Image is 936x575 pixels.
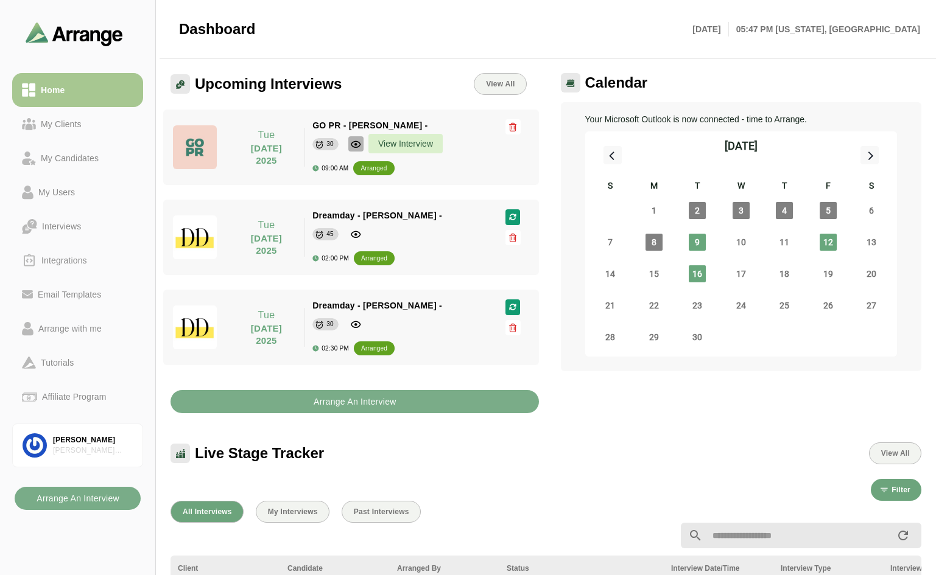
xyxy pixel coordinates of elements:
div: Arrange with me [33,321,107,336]
p: [DATE] [692,22,728,37]
span: Monday, September 22, 2025 [646,297,663,314]
a: Integrations [12,243,143,277]
div: Integrations [37,253,92,268]
img: dreamdayla_logo.jpg [173,215,217,259]
div: F [806,179,850,195]
span: Saturday, September 20, 2025 [863,265,880,282]
span: View All [485,80,515,88]
span: Wednesday, September 10, 2025 [733,234,750,251]
p: Tue [236,128,297,142]
a: Affiliate Program [12,380,143,414]
span: All Interviews [182,507,232,516]
span: Tuesday, September 30, 2025 [689,329,706,346]
div: S [850,179,894,195]
span: Thursday, September 18, 2025 [776,265,793,282]
div: [PERSON_NAME] Associates [53,445,133,456]
div: Home [36,83,69,97]
span: Wednesday, September 17, 2025 [733,265,750,282]
span: Thursday, September 4, 2025 [776,202,793,219]
div: M [632,179,676,195]
p: Tue [236,308,297,322]
p: [DATE] 2025 [236,322,297,347]
div: [PERSON_NAME] [53,435,133,445]
img: dreamdayla_logo.jpg [173,305,217,349]
a: View All [474,73,526,95]
div: 45 [326,228,334,240]
button: Filter [871,479,921,501]
button: My Interviews [256,501,329,523]
a: My Candidates [12,141,143,175]
p: 05:47 PM [US_STATE], [GEOGRAPHIC_DATA] [729,22,920,37]
a: Home [12,73,143,107]
i: appended action [896,528,910,543]
button: Past Interviews [342,501,421,523]
div: My Candidates [36,151,104,166]
a: [PERSON_NAME][PERSON_NAME] Associates [12,423,143,467]
div: T [763,179,807,195]
div: My Users [33,185,80,200]
span: Calendar [585,74,648,92]
span: Tuesday, September 23, 2025 [689,297,706,314]
span: GO PR - [PERSON_NAME] - [312,120,428,130]
span: Friday, September 5, 2025 [820,202,837,219]
span: Dreamday - [PERSON_NAME] - [312,301,442,310]
b: Arrange An Interview [313,390,396,413]
span: Saturday, September 27, 2025 [863,297,880,314]
span: Thursday, September 11, 2025 [776,234,793,251]
div: 02:00 PM [312,255,349,262]
div: Interview Type [781,563,876,574]
div: Affiliate Program [37,389,111,404]
p: Your Microsoft Outlook is now connected - time to Arrange. [585,112,898,127]
div: arranged [361,162,387,175]
div: 09:00 AM [312,165,348,172]
button: All Interviews [171,501,244,523]
span: Friday, September 12, 2025 [820,234,837,251]
div: W [719,179,763,195]
span: Dreamday - [PERSON_NAME] - [312,211,442,220]
span: Wednesday, September 3, 2025 [733,202,750,219]
div: Candidate [287,563,382,574]
div: Client [178,563,273,574]
span: Sunday, September 21, 2025 [602,297,619,314]
span: Dashboard [179,20,255,38]
div: Tutorials [36,355,79,370]
p: [DATE] 2025 [236,232,297,257]
span: Upcoming Interviews [195,75,342,93]
span: Sunday, September 28, 2025 [602,329,619,346]
span: Friday, September 19, 2025 [820,265,837,282]
span: Past Interviews [353,507,409,516]
div: Interview Date/Time [671,563,766,574]
div: T [676,179,720,195]
p: Tue [236,218,297,232]
span: Friday, September 26, 2025 [820,297,837,314]
a: Arrange with me [12,312,143,346]
span: Sunday, September 7, 2025 [602,234,619,251]
div: 30 [326,138,334,150]
img: arrangeai-name-small-logo.4d2b8aee.svg [26,22,123,46]
span: Wednesday, September 24, 2025 [733,297,750,314]
div: Arranged By [397,563,492,574]
span: View All [881,449,910,458]
div: 02:30 PM [312,345,349,352]
div: S [589,179,633,195]
div: Status [507,563,656,574]
div: My Clients [36,117,86,131]
div: 30 [326,318,334,330]
a: Tutorials [12,346,143,380]
div: Email Templates [33,287,106,302]
button: Arrange An Interview [171,390,539,413]
a: Email Templates [12,277,143,312]
span: Tuesday, September 9, 2025 [689,234,706,251]
img: GO-PR-LOGO.jpg [173,125,217,169]
span: Monday, September 1, 2025 [646,202,663,219]
span: Tuesday, September 16, 2025 [689,265,706,282]
span: Tuesday, September 2, 2025 [689,202,706,219]
a: My Users [12,175,143,209]
a: My Clients [12,107,143,141]
b: Arrange An Interview [36,487,119,510]
span: Filter [891,486,910,494]
span: Monday, September 8, 2025 [646,234,663,251]
span: My Interviews [267,507,318,516]
div: [DATE] [725,138,758,155]
span: Saturday, September 6, 2025 [863,202,880,219]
